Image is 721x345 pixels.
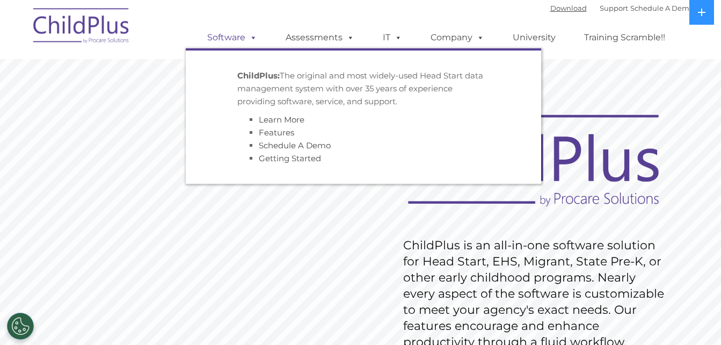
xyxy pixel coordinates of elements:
[259,127,294,138] a: Features
[275,27,365,48] a: Assessments
[600,4,628,12] a: Support
[372,27,413,48] a: IT
[573,27,676,48] a: Training Scramble!!
[237,70,280,81] strong: ChildPlus:
[550,4,694,12] font: |
[7,313,34,340] button: Cookies Settings
[237,69,490,108] p: The original and most widely-used Head Start data management system with over 35 years of experie...
[630,4,694,12] a: Schedule A Demo
[550,4,587,12] a: Download
[259,140,331,150] a: Schedule A Demo
[28,1,135,54] img: ChildPlus by Procare Solutions
[259,153,321,163] a: Getting Started
[196,27,268,48] a: Software
[502,27,566,48] a: University
[259,114,304,125] a: Learn More
[420,27,495,48] a: Company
